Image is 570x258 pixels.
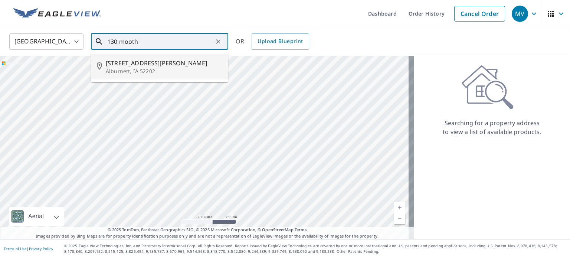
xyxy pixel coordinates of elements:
a: Current Level 5, Zoom In [394,202,405,213]
p: | [4,246,53,251]
p: Searching for a property address to view a list of available products. [442,118,542,136]
input: Search by address or latitude-longitude [107,31,213,52]
a: Upload Blueprint [252,33,309,50]
div: Aerial [26,207,46,226]
span: © 2025 TomTom, Earthstar Geographics SIO, © 2025 Microsoft Corporation, © [108,227,307,233]
div: OR [236,33,309,50]
div: MV [512,6,528,22]
a: Cancel Order [454,6,505,22]
div: [GEOGRAPHIC_DATA] [9,31,83,52]
a: Terms [295,227,307,232]
p: Alburnett, IA 52202 [106,68,222,75]
img: EV Logo [13,8,101,19]
button: Clear [213,36,223,47]
p: © 2025 Eagle View Technologies, Inc. and Pictometry International Corp. All Rights Reserved. Repo... [64,243,566,254]
a: Privacy Policy [29,246,53,251]
a: OpenStreetMap [262,227,293,232]
span: Upload Blueprint [258,37,303,46]
a: Terms of Use [4,246,27,251]
div: Aerial [9,207,64,226]
span: [STREET_ADDRESS][PERSON_NAME] [106,59,222,68]
a: Current Level 5, Zoom Out [394,213,405,224]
